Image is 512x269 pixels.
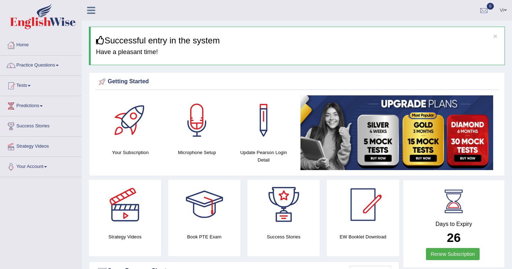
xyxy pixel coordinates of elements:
b: 26 [447,231,461,244]
h4: Book PTE Exam [168,233,240,241]
a: Renew Subscription [426,248,480,260]
h4: Success Stories [247,233,320,241]
span: 0 [487,3,494,10]
h4: Your Subscription [101,149,160,156]
h4: EW Booklet Download [327,233,399,241]
a: Success Stories [0,116,81,134]
a: Home [0,35,81,53]
a: Predictions [0,96,81,114]
a: Practice Questions [0,56,81,73]
img: small5.jpg [300,95,493,170]
a: Tests [0,76,81,94]
h4: Have a pleasant time! [96,49,499,56]
button: × [493,32,497,40]
h4: Strategy Videos [89,233,161,241]
h4: Days to Expiry [411,221,497,227]
h4: Update Pearson Login Detail [234,149,293,164]
div: Getting Started [97,77,497,87]
a: Your Account [0,157,81,175]
a: Strategy Videos [0,137,81,154]
h4: Microphone Setup [167,149,226,156]
h3: Successful entry in the system [96,36,499,45]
